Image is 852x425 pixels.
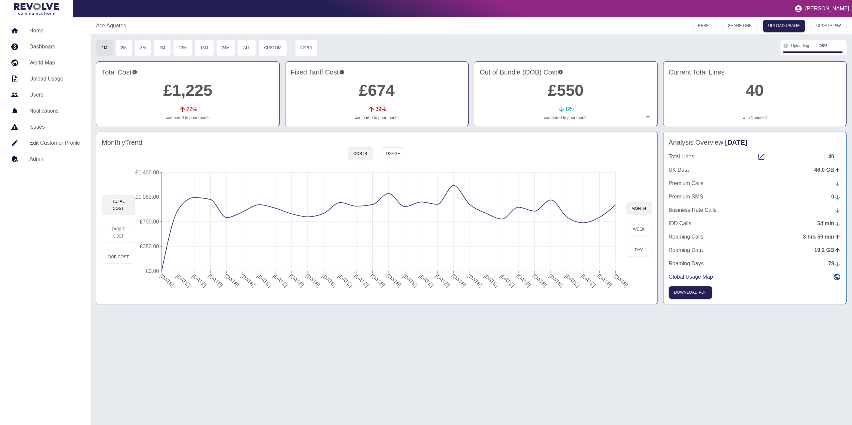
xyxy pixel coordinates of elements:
[831,193,841,201] div: 0
[175,273,192,288] tspan: [DATE]
[820,43,828,49] div: 98 %
[146,268,159,274] tspan: £0.00
[348,147,373,160] button: Costs
[240,273,256,288] tspan: [DATE]
[102,195,135,215] button: Total Cost
[418,273,435,288] tspan: [DATE]
[558,67,563,77] svg: Costs outside of your fixed tariff
[669,260,704,268] p: Roaming Days
[353,273,370,288] tspan: [DATE]
[751,115,753,121] a: 4
[5,87,85,103] a: Users
[626,223,652,236] button: week
[140,244,159,249] tspan: £350.00
[29,139,80,147] h5: Edit Customer Profile
[305,273,321,288] tspan: [DATE]
[386,273,402,288] tspan: [DATE]
[515,273,532,288] tspan: [DATE]
[669,179,704,187] p: Premium Calls
[669,273,713,281] p: Global Usage Map
[783,43,788,48] svg: The information in the dashboard may be incomplete until finished.
[467,273,483,288] tspan: [DATE]
[135,170,159,175] tspan: £1,400.00
[791,43,844,49] div: Uploading:
[5,23,85,39] a: Home
[564,273,581,288] tspan: [DATE]
[531,273,548,288] tspan: [DATE]
[195,39,214,56] button: 18M
[29,59,80,67] h5: World Map
[96,22,126,30] a: Ace Aquatec
[434,273,451,288] tspan: [DATE]
[291,115,463,121] p: compared to prior month
[669,233,704,241] p: Roaming Calls
[29,43,80,51] h5: Dashboard
[321,273,338,288] tspan: [DATE]
[580,273,597,288] tspan: [DATE]
[613,273,629,288] tspan: [DATE]
[132,67,137,77] svg: This is the total charges incurred over 1 months
[339,67,345,77] svg: This is your recurring contracted cost
[369,273,386,288] tspan: [DATE]
[29,155,80,163] h5: Admin
[295,39,318,56] button: Apply
[814,246,841,254] div: 19.2 GB
[669,206,841,214] a: Business Rate Calls
[669,153,695,161] p: Total Lines
[828,153,841,161] div: 40
[725,139,747,146] span: [DATE]
[669,233,841,241] a: Roaming Calls3 hrs 59 min
[763,20,806,32] a: UPLOAD USAGE
[5,55,85,71] a: World Map
[792,2,852,15] button: [PERSON_NAME]
[596,273,613,288] tspan: [DATE]
[669,179,841,187] a: Premium Calls
[669,220,692,228] p: IDD Calls
[102,137,142,147] h4: Monthly Trend
[29,75,80,83] h5: Upload Usage
[669,166,841,174] a: UK Data46.0 GB
[375,105,386,113] p: 39 %
[669,260,841,268] a: Roaming Days78
[626,244,652,257] button: day
[5,39,85,55] a: Dashboard
[669,153,841,161] a: Total Lines40
[669,286,712,299] button: Click here to download the most recent invoice. If the current month’s invoice is unavailable, th...
[359,82,395,99] a: £674
[483,273,500,288] tspan: [DATE]
[337,273,354,288] tspan: [DATE]
[669,193,841,201] a: Premium SMS0
[692,20,717,32] button: RESET
[803,233,841,241] div: 3 hrs 59 min
[626,202,652,215] button: month
[722,20,757,32] button: SHARE LINK
[163,82,212,99] a: £1,225
[207,273,224,288] tspan: [DATE]
[480,67,652,77] h4: Out of Bundle (OOB) Cost
[669,67,841,77] h4: Current Total Lines
[29,27,80,35] h5: Home
[451,273,467,288] tspan: [DATE]
[173,39,192,56] button: 12M
[669,166,689,174] p: UK Data
[187,105,197,113] p: 22 %
[5,103,85,119] a: Notifications
[258,39,287,56] button: Custom
[135,194,159,200] tspan: £1,050.00
[669,137,841,147] h4: Analysis Overview
[224,273,240,288] tspan: [DATE]
[814,166,841,174] div: 46.0 GB
[159,273,175,288] tspan: [DATE]
[272,273,289,288] tspan: [DATE]
[102,67,274,77] h4: Total Cost
[548,273,565,288] tspan: [DATE]
[805,6,849,12] p: [PERSON_NAME]
[669,206,717,214] p: Business Rate Calls
[238,39,256,56] button: All
[566,105,574,113] p: 8 %
[135,39,152,56] button: 3M
[29,107,80,115] h5: Notifications
[5,119,85,135] a: Issues
[96,39,113,56] button: 1M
